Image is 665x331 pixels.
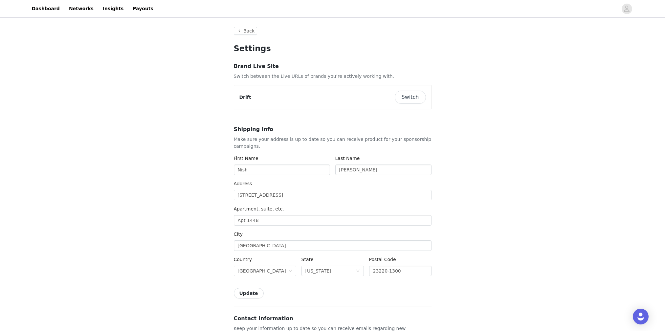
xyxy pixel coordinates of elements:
[234,315,432,322] h3: Contact Information
[369,266,432,276] input: Postal code
[234,215,432,226] input: Apartment, suite, etc. (optional)
[28,1,64,16] a: Dashboard
[234,257,252,262] label: Country
[288,269,292,274] i: icon: down
[624,4,630,14] div: avatar
[99,1,127,16] a: Insights
[234,181,252,186] label: Address
[395,91,426,104] button: Switch
[234,240,432,251] input: City
[234,43,432,55] h1: Settings
[234,136,432,150] p: Make sure your address is up to date so you can receive product for your sponsorship campaigns.
[239,94,251,101] p: Drift
[234,206,284,211] label: Apartment, suite, etc.
[129,1,157,16] a: Payouts
[65,1,98,16] a: Networks
[234,73,432,80] p: Switch between the Live URLs of brands you’re actively working with.
[234,156,258,161] label: First Name
[234,232,243,237] label: City
[234,288,264,298] button: Update
[234,62,432,70] h3: Brand Live Site
[335,156,360,161] label: Last Name
[234,27,257,35] button: Back
[238,266,286,276] div: United States
[633,309,649,324] div: Open Intercom Messenger
[301,257,314,262] label: State
[234,125,432,133] h3: Shipping Info
[234,190,432,200] input: Address
[305,266,331,276] div: Virginia
[369,257,396,262] label: Postal Code
[356,269,360,274] i: icon: down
